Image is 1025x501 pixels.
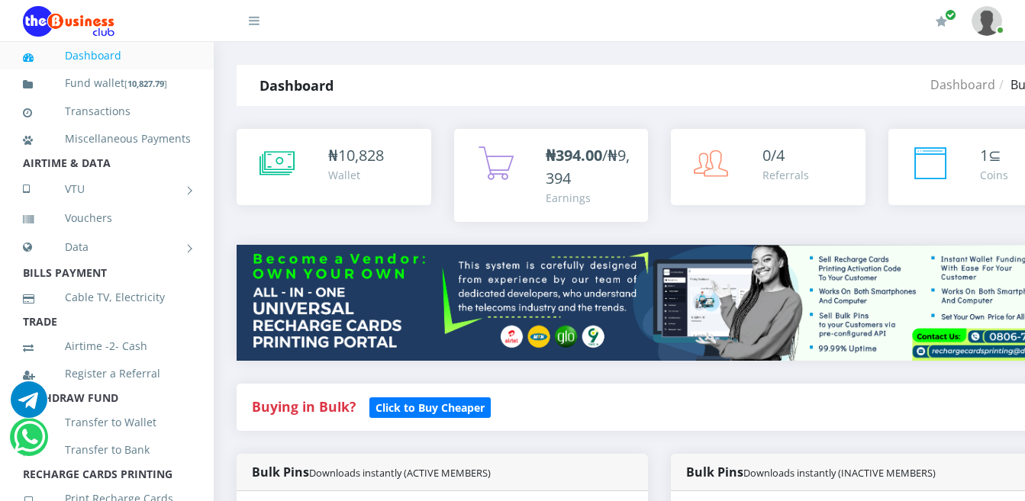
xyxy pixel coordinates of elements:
[686,464,936,480] strong: Bulk Pins
[762,145,785,165] span: 0/4
[237,129,431,205] a: ₦10,828 Wallet
[252,464,491,480] strong: Bulk Pins
[972,6,1002,36] img: User
[23,66,191,101] a: Fund wallet[10,827.79]
[546,145,602,165] b: ₦394.00
[328,167,384,183] div: Wallet
[23,201,191,236] a: Vouchers
[23,38,191,73] a: Dashboard
[454,129,649,222] a: ₦394.00/₦9,394 Earnings
[23,121,191,156] a: Miscellaneous Payments
[23,280,191,315] a: Cable TV, Electricity
[23,6,114,37] img: Logo
[980,167,1008,183] div: Coins
[743,466,936,480] small: Downloads instantly (INACTIVE MEMBERS)
[11,393,47,418] a: Chat for support
[23,329,191,364] a: Airtime -2- Cash
[127,78,164,89] b: 10,827.79
[259,76,334,95] strong: Dashboard
[23,356,191,391] a: Register a Referral
[23,405,191,440] a: Transfer to Wallet
[376,400,485,415] b: Click to Buy Cheaper
[14,430,45,455] a: Chat for support
[124,78,167,89] small: [ ]
[546,145,630,188] span: /₦9,394
[328,144,384,167] div: ₦
[23,432,191,467] a: Transfer to Bank
[762,167,809,183] div: Referrals
[309,466,491,480] small: Downloads instantly (ACTIVE MEMBERS)
[980,144,1008,167] div: ⊆
[252,397,356,416] strong: Buying in Bulk?
[23,170,191,208] a: VTU
[23,94,191,129] a: Transactions
[546,190,633,206] div: Earnings
[23,228,191,266] a: Data
[671,129,865,205] a: 0/4 Referrals
[369,397,491,416] a: Click to Buy Cheaper
[338,145,384,165] span: 10,828
[980,145,988,165] span: 1
[945,9,956,21] span: Renew/Upgrade Subscription
[930,76,995,93] a: Dashboard
[936,15,947,27] i: Renew/Upgrade Subscription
